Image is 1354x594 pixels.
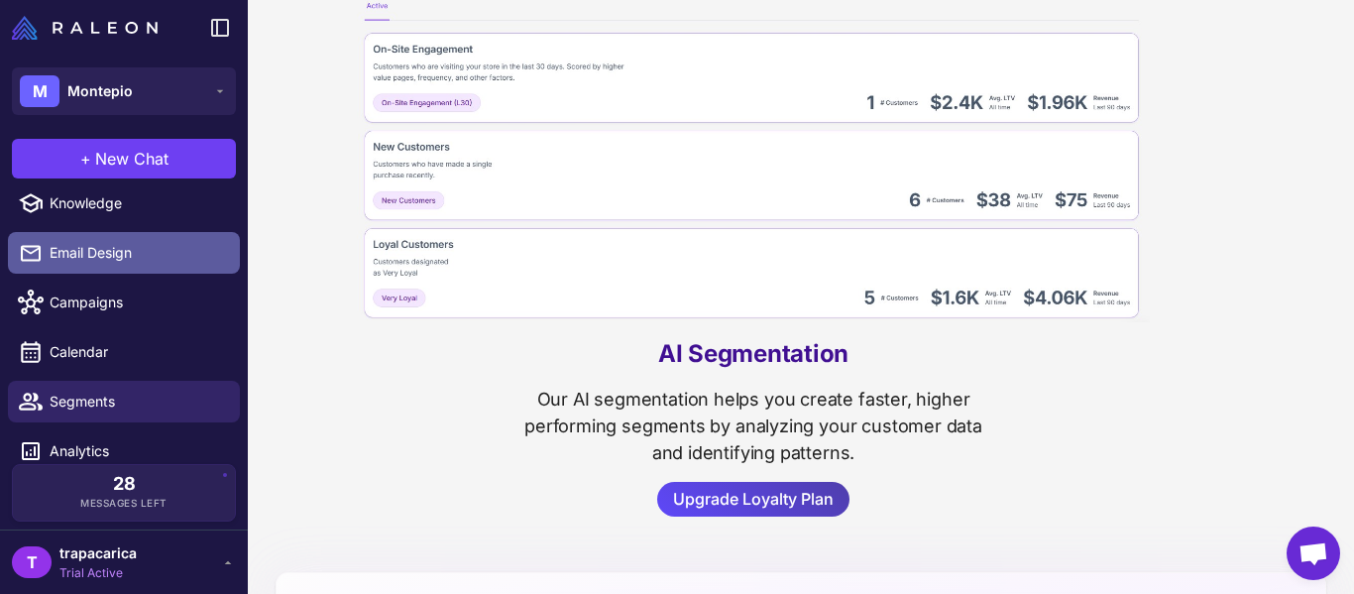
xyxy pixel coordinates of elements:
[95,147,169,171] span: New Chat
[50,391,224,413] span: Segments
[80,147,91,171] span: +
[514,386,992,466] p: Our AI segmentation helps you create faster, higher performing segments by analyzing your custome...
[67,80,133,102] span: Montepio
[50,440,224,462] span: Analytics
[20,75,59,107] div: M
[12,139,236,178] button: +New Chat
[8,381,240,422] a: Segments
[50,341,224,363] span: Calendar
[50,242,224,264] span: Email Design
[50,292,224,313] span: Campaigns
[8,282,240,323] a: Campaigns
[12,16,166,40] a: Raleon Logo
[12,67,236,115] button: MMontepio
[673,482,834,517] span: Upgrade Loyalty Plan
[12,16,158,40] img: Raleon Logo
[658,338,848,370] a: AI Segmentation
[113,475,136,493] span: 28
[8,331,240,373] a: Calendar
[8,232,240,274] a: Email Design
[59,564,137,582] span: Trial Active
[80,496,168,511] span: Messages Left
[12,546,52,578] div: T
[8,182,240,224] a: Knowledge
[59,542,137,564] span: trapacarica
[50,192,224,214] span: Knowledge
[1287,527,1340,580] div: Conversa aberta
[8,430,240,472] a: Analytics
